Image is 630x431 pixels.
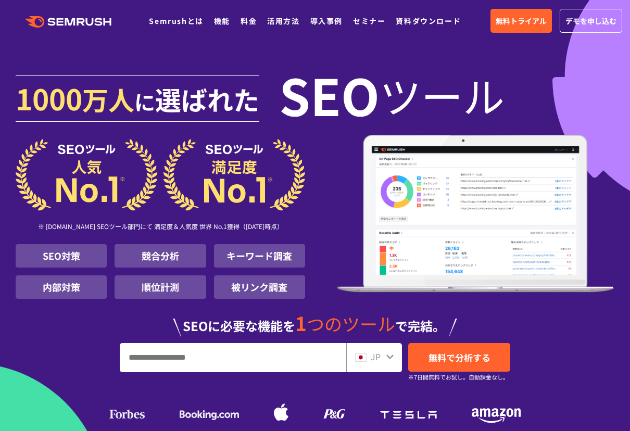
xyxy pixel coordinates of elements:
a: 機能 [214,16,230,26]
span: ツール [380,74,505,116]
a: 資料ダウンロード [396,16,461,26]
span: 無料で分析する [429,351,490,364]
li: キーワード調査 [214,244,305,268]
a: 導入事例 [310,16,343,26]
span: 無料トライアル [496,15,547,27]
li: 順位計測 [115,275,206,299]
div: SEOに必要な機能を [16,303,614,337]
a: Semrushとは [149,16,203,26]
li: 被リンク調査 [214,275,305,299]
span: SEO [279,74,380,116]
span: で完結。 [395,316,445,335]
a: 無料で分析する [408,343,510,372]
span: 選ばれた [155,80,259,118]
input: URL、キーワードを入力してください [120,344,346,372]
span: 万人 [82,80,134,118]
span: つのツール [307,311,395,336]
div: ※ [DOMAIN_NAME] SEOツール部門にて 満足度＆人気度 世界 No.1獲得（[DATE]時点） [16,211,305,244]
a: 料金 [241,16,257,26]
li: SEO対策 [16,244,107,268]
li: 内部対策 [16,275,107,299]
span: デモを申し込む [565,15,616,27]
a: 無料トライアル [490,9,552,33]
small: ※7日間無料でお試し。自動課金なし。 [408,372,509,382]
a: セミナー [353,16,385,26]
li: 競合分析 [115,244,206,268]
span: 1000 [16,77,82,119]
a: 活用方法 [267,16,299,26]
a: デモを申し込む [560,9,622,33]
span: に [134,86,155,117]
span: JP [371,350,381,363]
span: 1 [295,309,307,337]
